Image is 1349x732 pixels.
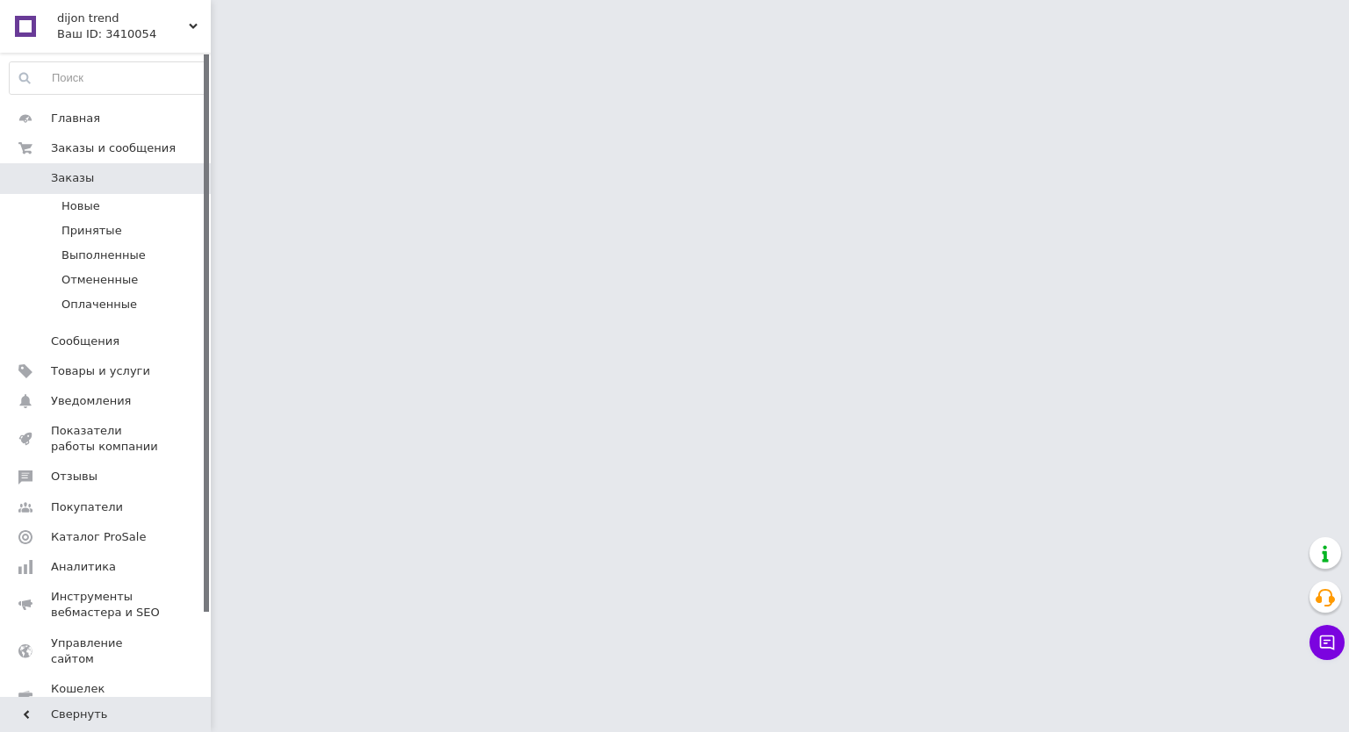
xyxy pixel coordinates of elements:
span: Выполненные [61,248,146,263]
span: Аналитика [51,559,116,575]
span: Сообщения [51,334,119,349]
button: Чат с покупателем [1309,625,1345,660]
span: Отзывы [51,469,97,484]
span: Уведомления [51,393,131,409]
span: Покупатели [51,499,123,515]
span: Показатели работы компании [51,423,162,455]
span: Новые [61,198,100,214]
div: Ваш ID: 3410054 [57,26,211,42]
span: Оплаченные [61,297,137,312]
span: Отмененные [61,272,138,288]
span: Кошелек компании [51,681,162,713]
span: dijon trend [57,11,189,26]
span: Инструменты вебмастера и SEO [51,589,162,621]
input: Поиск [10,62,206,94]
span: Управление сайтом [51,635,162,667]
span: Принятые [61,223,122,239]
span: Заказы и сообщения [51,140,176,156]
span: Каталог ProSale [51,529,146,545]
span: Заказы [51,170,94,186]
span: Главная [51,111,100,126]
span: Товары и услуги [51,363,150,379]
